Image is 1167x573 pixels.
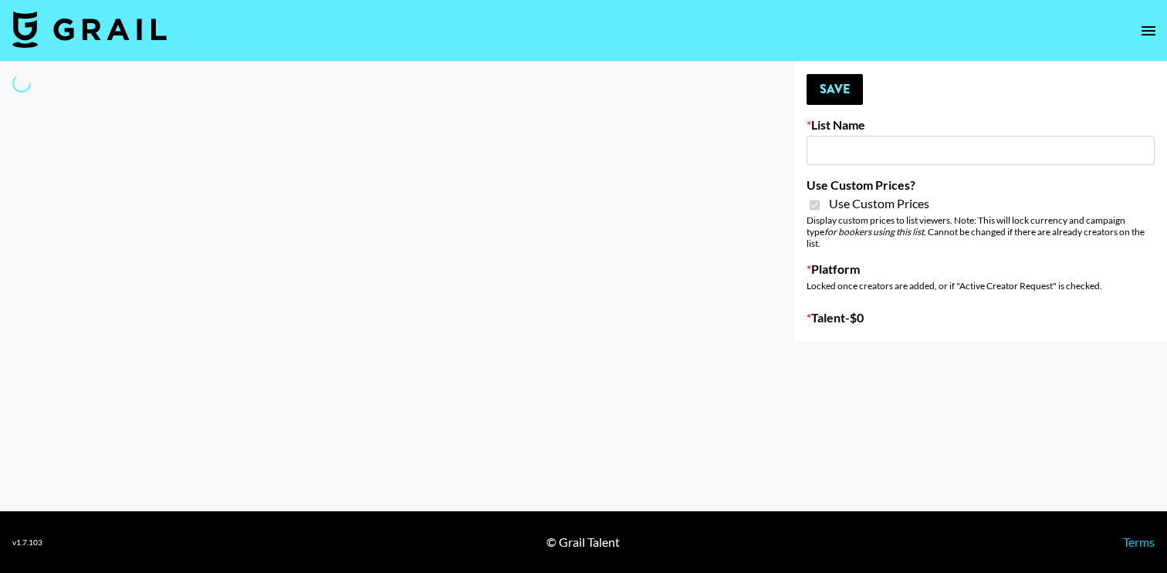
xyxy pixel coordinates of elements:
span: Use Custom Prices [829,196,929,211]
em: for bookers using this list [824,226,924,238]
label: List Name [807,117,1155,133]
label: Talent - $ 0 [807,310,1155,325]
button: open drawer [1133,15,1164,46]
label: Use Custom Prices? [807,177,1155,193]
div: v 1.7.103 [12,538,42,548]
label: Platform [807,261,1155,277]
button: Save [807,74,863,105]
a: Terms [1123,534,1155,549]
div: © Grail Talent [546,534,620,550]
div: Locked once creators are added, or if "Active Creator Request" is checked. [807,280,1155,292]
div: Display custom prices to list viewers. Note: This will lock currency and campaign type . Cannot b... [807,214,1155,249]
img: Grail Talent [12,11,167,48]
